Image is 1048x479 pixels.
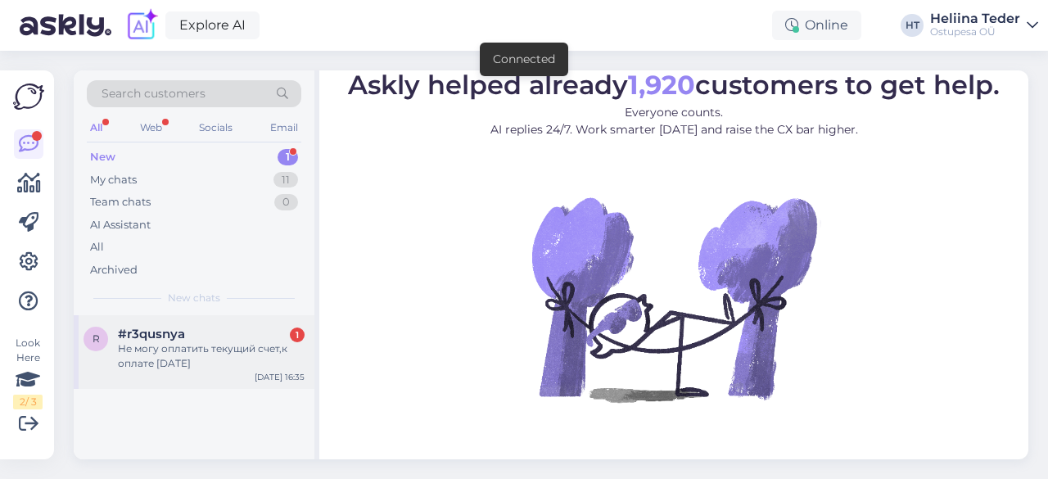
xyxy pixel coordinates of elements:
[87,117,106,138] div: All
[930,12,1020,25] div: Heliina Teder
[290,328,305,342] div: 1
[118,327,185,341] span: #r3qusnya
[90,194,151,210] div: Team chats
[348,104,1000,138] p: Everyone counts. AI replies 24/7. Work smarter [DATE] and raise the CX bar higher.
[772,11,861,40] div: Online
[930,12,1038,38] a: Heliina TederOstupesa OÜ
[526,151,821,446] img: No Chat active
[102,85,206,102] span: Search customers
[930,25,1020,38] div: Ostupesa OÜ
[137,117,165,138] div: Web
[273,172,298,188] div: 11
[118,341,305,371] div: Не могу оплатить текущий счет,к оплате [DATE]
[901,14,924,37] div: HT
[124,8,159,43] img: explore-ai
[196,117,236,138] div: Socials
[348,69,1000,101] span: Askly helped already customers to get help.
[13,84,44,110] img: Askly Logo
[255,371,305,383] div: [DATE] 16:35
[90,149,115,165] div: New
[90,172,137,188] div: My chats
[13,336,43,409] div: Look Here
[278,149,298,165] div: 1
[493,51,555,68] div: Connected
[90,239,104,255] div: All
[628,69,695,101] b: 1,920
[13,395,43,409] div: 2 / 3
[90,262,138,278] div: Archived
[93,332,100,345] span: r
[165,11,260,39] a: Explore AI
[90,217,151,233] div: AI Assistant
[267,117,301,138] div: Email
[168,291,220,305] span: New chats
[274,194,298,210] div: 0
